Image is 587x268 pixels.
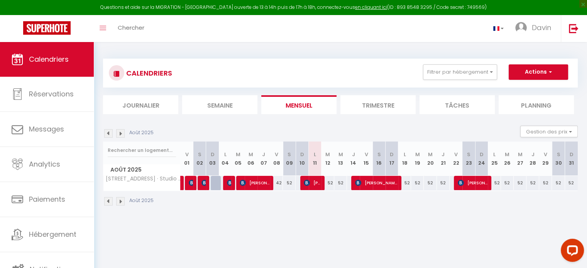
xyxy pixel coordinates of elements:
[544,151,547,158] abbr: V
[124,64,172,82] h3: CALENDRIERS
[283,142,296,176] th: 09
[29,229,76,239] span: Hébergement
[398,142,411,176] th: 18
[185,151,189,158] abbr: V
[454,151,458,158] abbr: V
[227,175,231,190] span: [PERSON_NAME]
[424,142,436,176] th: 20
[552,176,565,190] div: 52
[193,142,206,176] th: 02
[270,142,283,176] th: 08
[338,151,343,158] abbr: M
[565,142,578,176] th: 31
[321,176,334,190] div: 52
[29,89,74,99] span: Réservations
[224,151,227,158] abbr: L
[275,151,278,158] abbr: V
[340,95,416,114] li: Trimestre
[424,176,436,190] div: 52
[347,142,360,176] th: 14
[539,142,552,176] th: 29
[569,24,579,33] img: logout
[437,142,450,176] th: 21
[557,151,560,158] abbr: S
[526,176,539,190] div: 52
[364,151,368,158] abbr: V
[532,23,551,32] span: Davin
[105,176,182,182] span: [STREET_ADDRESS] · Studio Urban Chic 10 [PERSON_NAME] ctre ville
[515,22,527,34] img: ...
[355,175,398,190] span: [PERSON_NAME]
[386,142,398,176] th: 17
[103,164,180,175] span: Août 2025
[355,4,387,10] a: en cliquant ici
[240,175,269,190] span: [PERSON_NAME]
[112,15,150,42] a: Chercher
[245,142,257,176] th: 06
[514,142,526,176] th: 27
[29,159,60,169] span: Analytics
[420,95,495,114] li: Tâches
[296,142,308,176] th: 10
[539,176,552,190] div: 52
[450,142,462,176] th: 22
[262,151,265,158] abbr: J
[206,142,219,176] th: 03
[189,175,193,190] span: [PERSON_NAME]
[334,176,347,190] div: 52
[236,151,240,158] abbr: M
[270,176,283,190] div: 42
[334,142,347,176] th: 13
[29,124,64,134] span: Messages
[283,176,296,190] div: 52
[488,142,501,176] th: 25
[411,176,424,190] div: 52
[475,142,488,176] th: 24
[373,142,386,176] th: 16
[531,151,535,158] abbr: J
[288,151,291,158] abbr: S
[428,151,433,158] abbr: M
[570,151,573,158] abbr: D
[458,175,487,190] span: [PERSON_NAME]
[442,151,445,158] abbr: J
[118,24,144,32] span: Chercher
[201,175,206,190] span: [PERSON_NAME]
[415,151,420,158] abbr: M
[108,143,176,157] input: Rechercher un logement...
[211,151,215,158] abbr: D
[261,95,337,114] li: Mensuel
[325,151,330,158] abbr: M
[29,194,65,204] span: Paiements
[314,151,316,158] abbr: L
[29,54,69,64] span: Calendriers
[565,176,578,190] div: 52
[505,151,509,158] abbr: M
[555,236,587,268] iframe: LiveChat chat widget
[552,142,565,176] th: 30
[198,151,201,158] abbr: S
[493,151,496,158] abbr: L
[514,176,526,190] div: 52
[304,175,321,190] span: [PERSON_NAME]
[499,95,574,114] li: Planning
[501,176,514,190] div: 52
[377,151,381,158] abbr: S
[467,151,470,158] abbr: S
[501,142,514,176] th: 26
[321,142,334,176] th: 12
[360,142,372,176] th: 15
[480,151,484,158] abbr: D
[352,151,355,158] abbr: J
[520,126,578,137] button: Gestion des prix
[129,129,154,137] p: Août 2025
[129,197,154,204] p: Août 2025
[249,151,253,158] abbr: M
[423,64,497,80] button: Filtrer par hébergement
[390,151,394,158] abbr: D
[181,142,193,176] th: 01
[257,142,270,176] th: 07
[404,151,406,158] abbr: L
[488,176,501,190] div: 52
